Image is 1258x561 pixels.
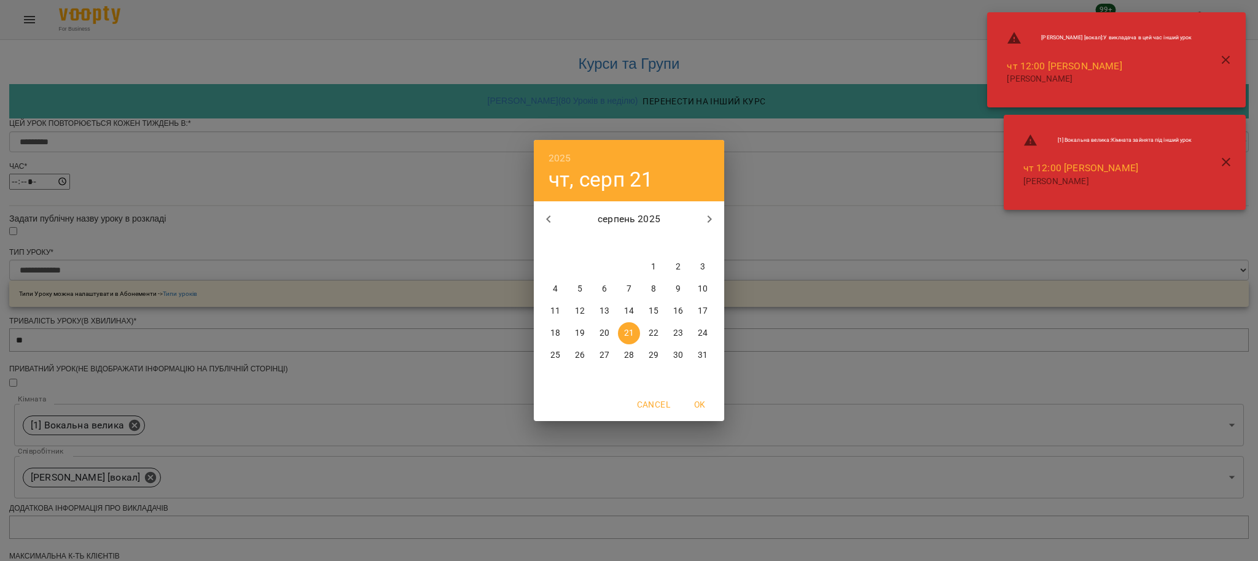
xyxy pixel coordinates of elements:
[698,283,708,295] p: 10
[618,300,640,322] button: 14
[667,344,689,366] button: 30
[544,300,566,322] button: 11
[624,327,634,339] p: 21
[569,344,591,366] button: 26
[1023,176,1192,188] p: [PERSON_NAME]
[550,349,560,362] p: 25
[600,349,609,362] p: 27
[651,261,656,273] p: 1
[575,327,585,339] p: 19
[692,300,714,322] button: 17
[698,305,708,317] p: 17
[1007,73,1192,85] p: [PERSON_NAME]
[643,238,665,250] span: пт
[643,300,665,322] button: 15
[649,349,658,362] p: 29
[624,349,634,362] p: 28
[667,238,689,250] span: сб
[692,256,714,278] button: 3
[544,238,566,250] span: пн
[1014,128,1202,153] li: [1] Вокальна велика : Кімната зайнята під інший урок
[676,283,681,295] p: 9
[673,327,683,339] p: 23
[1007,60,1122,72] a: чт 12:00 [PERSON_NAME]
[593,300,615,322] button: 13
[575,349,585,362] p: 26
[618,322,640,344] button: 21
[667,322,689,344] button: 23
[550,305,560,317] p: 11
[549,167,654,192] button: чт, серп 21
[698,327,708,339] p: 24
[544,322,566,344] button: 18
[632,393,675,416] button: Cancel
[643,322,665,344] button: 22
[667,300,689,322] button: 16
[577,283,582,295] p: 5
[685,397,714,412] span: OK
[667,256,689,278] button: 2
[593,278,615,300] button: 6
[563,212,695,226] p: серпень 2025
[667,278,689,300] button: 9
[698,349,708,362] p: 31
[643,278,665,300] button: 8
[569,278,591,300] button: 5
[1023,162,1138,174] a: чт 12:00 [PERSON_NAME]
[673,349,683,362] p: 30
[618,278,640,300] button: 7
[593,322,615,344] button: 20
[593,238,615,250] span: ср
[553,283,558,295] p: 4
[673,305,683,317] p: 16
[544,278,566,300] button: 4
[692,344,714,366] button: 31
[569,300,591,322] button: 12
[627,283,631,295] p: 7
[569,238,591,250] span: вт
[549,150,571,167] button: 2025
[676,261,681,273] p: 2
[692,238,714,250] span: нд
[602,283,607,295] p: 6
[643,344,665,366] button: 29
[600,327,609,339] p: 20
[637,397,670,412] span: Cancel
[575,305,585,317] p: 12
[700,261,705,273] p: 3
[618,344,640,366] button: 28
[643,256,665,278] button: 1
[997,26,1201,50] li: [PERSON_NAME] [вокал] : У викладача в цей час інший урок
[649,327,658,339] p: 22
[651,283,656,295] p: 8
[600,305,609,317] p: 13
[649,305,658,317] p: 15
[692,322,714,344] button: 24
[593,344,615,366] button: 27
[544,344,566,366] button: 25
[618,238,640,250] span: чт
[680,393,719,416] button: OK
[569,322,591,344] button: 19
[624,305,634,317] p: 14
[692,278,714,300] button: 10
[550,327,560,339] p: 18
